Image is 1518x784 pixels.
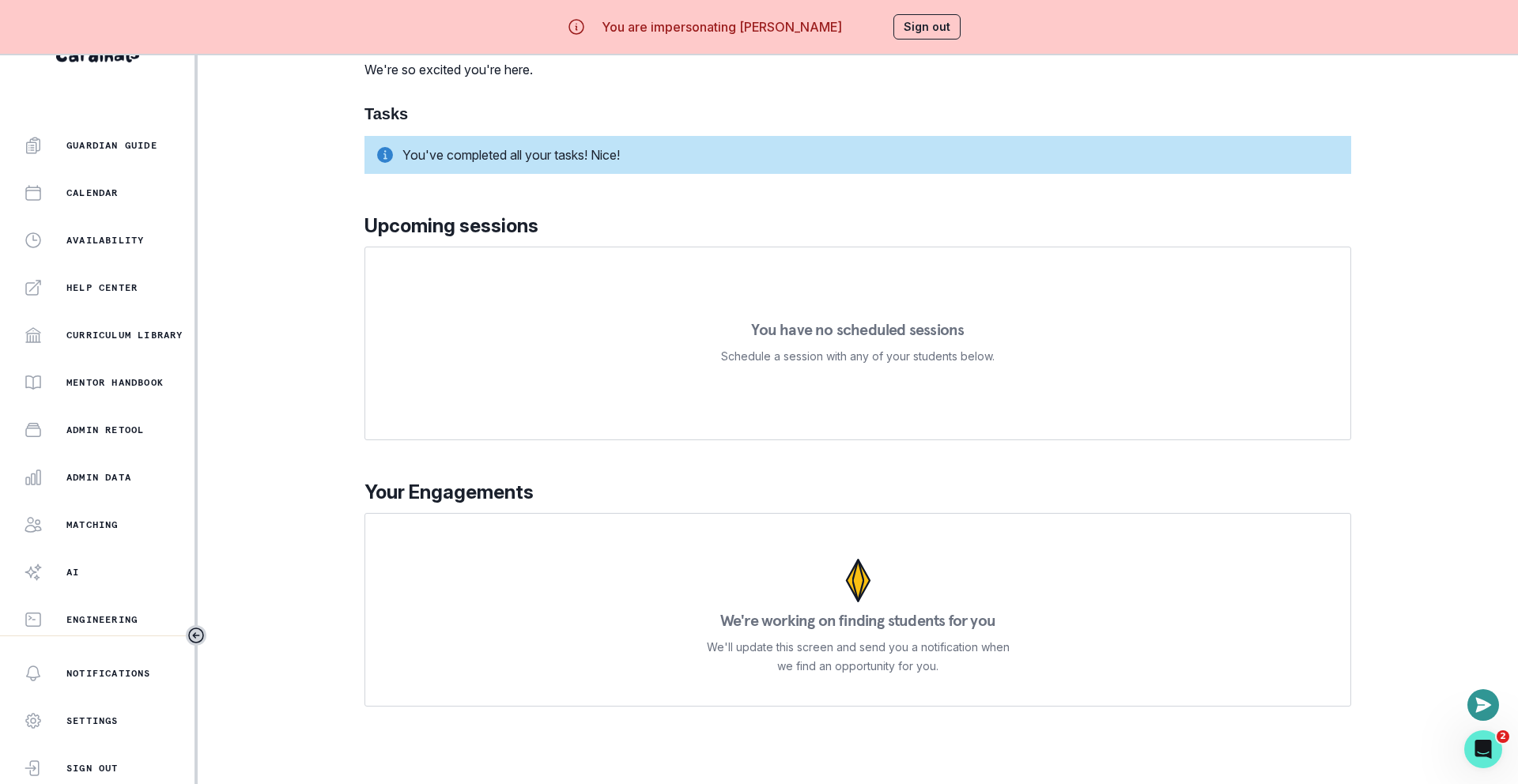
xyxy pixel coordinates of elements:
[364,60,675,79] p: We're so excited you're here.
[1467,689,1499,721] button: Open or close messaging widget
[364,104,1351,123] h1: Tasks
[66,424,144,436] p: Admin Retool
[66,566,79,579] p: AI
[66,139,157,152] p: Guardian Guide
[66,667,151,680] p: Notifications
[751,322,964,337] p: You have no scheduled sessions
[720,612,995,628] p: We're working on finding students for you
[66,714,119,727] p: Settings
[66,762,119,775] p: Sign Out
[364,136,1351,174] div: You've completed all your tasks! Nice!
[66,234,144,247] p: Availability
[1464,730,1502,768] iframe: Intercom live chat
[1497,730,1509,743] span: 2
[721,347,995,366] p: Schedule a session with any of your students below.
[66,281,138,294] p: Help Center
[66,376,164,389] p: Mentor Handbook
[66,471,131,484] p: Admin Data
[364,478,1351,507] p: Your Engagements
[893,14,961,40] button: Sign out
[706,638,1010,676] p: We'll update this screen and send you a notification when we find an opportunity for you.
[66,518,119,531] p: Matching
[66,613,138,626] p: Engineering
[364,212,1351,240] p: Upcoming sessions
[602,17,842,36] p: You are impersonating [PERSON_NAME]
[186,625,206,646] button: Toggle sidebar
[66,329,183,341] p: Curriculum Library
[66,187,119,199] p: Calendar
